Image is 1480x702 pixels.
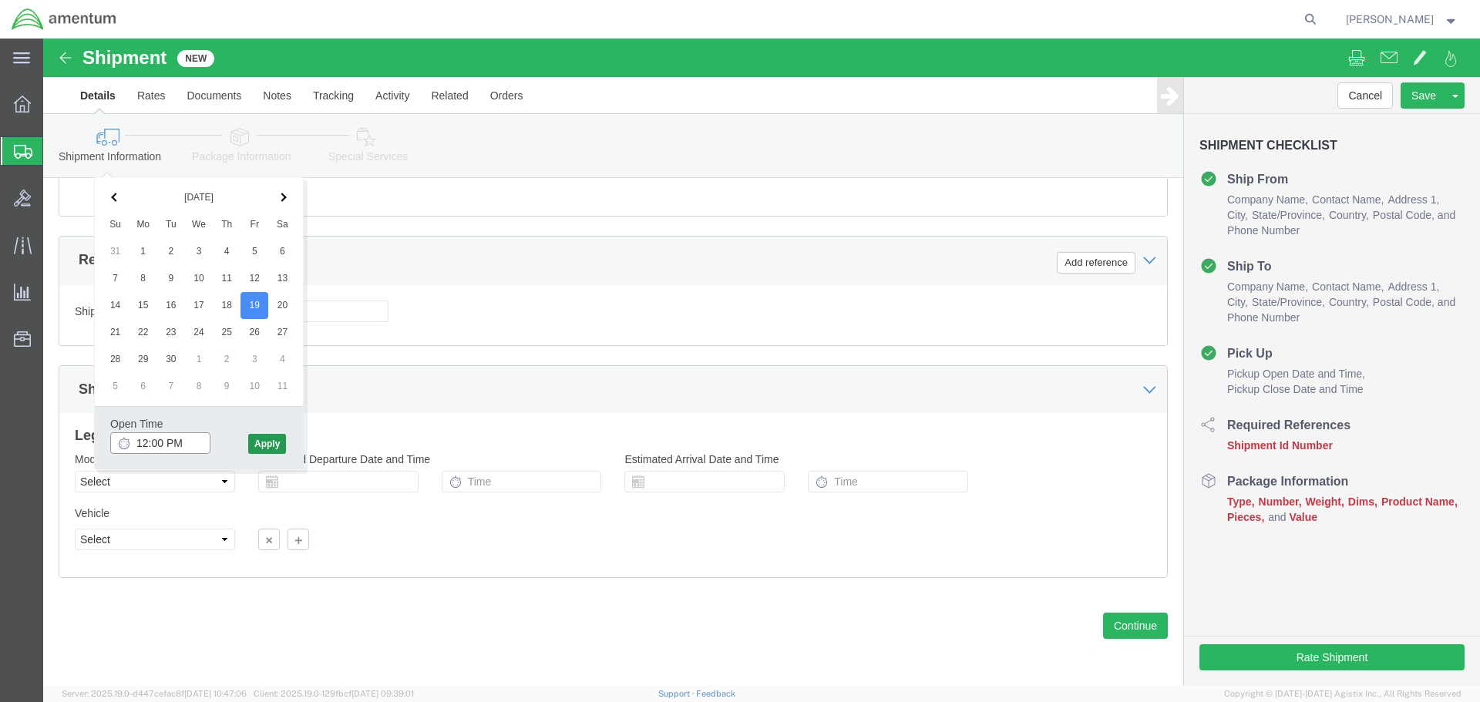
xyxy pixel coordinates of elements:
img: logo [11,8,117,31]
span: Client: 2025.19.0-129fbcf [254,689,414,698]
span: [DATE] 09:39:01 [351,689,414,698]
a: Support [658,689,697,698]
a: Feedback [696,689,735,698]
button: [PERSON_NAME] [1345,10,1459,29]
span: Server: 2025.19.0-d447cefac8f [62,689,247,698]
iframe: FS Legacy Container [43,39,1480,686]
span: Ernesto Garcia [1346,11,1434,28]
span: [DATE] 10:47:06 [184,689,247,698]
span: Copyright © [DATE]-[DATE] Agistix Inc., All Rights Reserved [1224,687,1461,700]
